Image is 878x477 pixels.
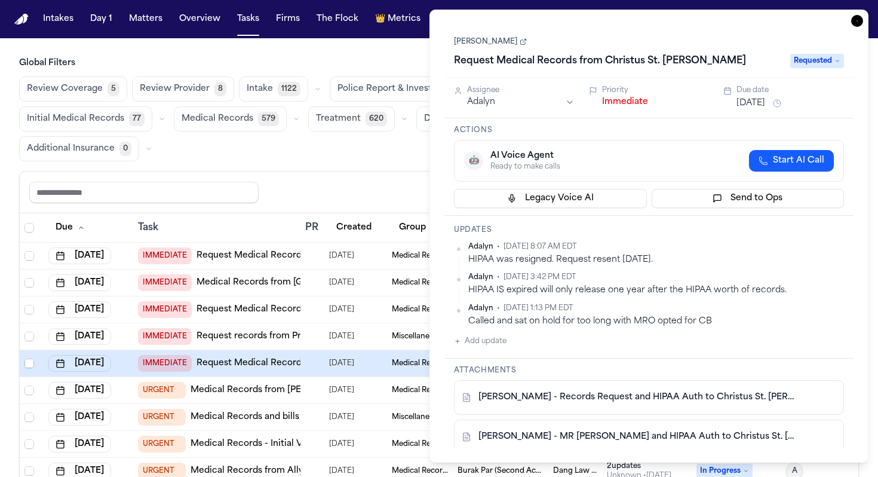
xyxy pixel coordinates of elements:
button: Intakes [38,8,78,30]
span: Start AI Call [773,155,824,167]
button: Demand Letter258 [416,106,523,132]
button: [DATE] [736,97,765,109]
span: Review Provider [140,83,210,95]
div: Due date [736,85,844,95]
span: 🤖 [469,155,479,167]
span: 620 [366,112,387,126]
h3: Attachments [454,366,844,375]
span: Medical Records [182,113,253,125]
button: Tasks [232,8,264,30]
div: Priority [602,85,710,95]
span: Adalyn [468,273,493,282]
span: 77 [129,112,145,126]
button: Intake1122 [239,77,308,102]
button: Overview [174,8,225,30]
a: [PERSON_NAME] - MR [PERSON_NAME] and HIPAA Auth to Christus St. [PERSON_NAME] - [DATE] [478,431,796,443]
span: • [497,242,500,252]
a: [PERSON_NAME] [454,37,527,47]
button: Treatment620 [308,106,395,132]
button: Medical Records579 [174,106,287,132]
span: 8 [214,82,226,96]
div: HIPAA IS expired will only release one year after the HIPAA worth of records. [468,285,844,296]
span: [DATE] 3:42 PM EDT [504,273,576,282]
button: Snooze task [770,96,784,111]
span: Adalyn [468,242,493,252]
span: Police Report & Investigation [337,83,461,95]
button: Review Coverage5 [19,77,127,102]
button: Additional Insurance0 [19,136,139,161]
button: Add update [454,334,506,348]
button: Immediate [602,96,648,108]
span: • [497,304,500,313]
a: Home [14,14,29,25]
h3: Updates [454,225,844,235]
span: Demand Letter [424,113,489,125]
span: 0 [119,142,131,156]
button: Police Report & Investigation349 [330,77,495,102]
span: Intake [247,83,273,95]
span: Initial Medical Records [27,113,124,125]
div: AI Voice Agent [490,150,560,162]
span: [DATE] 8:07 AM EDT [504,242,577,252]
button: Matters [124,8,167,30]
button: crownMetrics [370,8,425,30]
button: Send to Ops [652,189,845,208]
span: Treatment [316,113,361,125]
h3: Global Filters [19,57,859,69]
div: Called and sat on hold for too long with MRO opted for CB [468,316,844,327]
span: 1122 [278,82,300,96]
a: [PERSON_NAME] - Records Request and HIPAA Auth to Christus St. [PERSON_NAME] - [DATE] [478,392,796,403]
span: Adalyn [468,304,493,313]
button: The Flock [312,8,363,30]
span: • [497,273,500,282]
span: 579 [258,112,279,126]
button: Legacy Voice AI [454,189,647,208]
div: Ready to make calls [490,162,560,172]
span: Requested [790,54,844,68]
button: Initial Medical Records77 [19,106,152,132]
div: Assignee [467,85,575,95]
button: Firms [271,8,305,30]
div: HIPAA was resigned. Request resent [DATE]. [468,254,844,265]
button: Start AI Call [749,150,834,172]
button: Review Provider8 [132,77,234,102]
span: Review Coverage [27,83,103,95]
span: 5 [108,82,119,96]
button: Day 1 [85,8,117,30]
h3: Actions [454,126,844,135]
img: Finch Logo [14,14,29,25]
span: [DATE] 1:13 PM EDT [504,304,573,313]
span: Additional Insurance [27,143,115,155]
h1: Request Medical Records from Christus St. [PERSON_NAME] [449,51,751,71]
